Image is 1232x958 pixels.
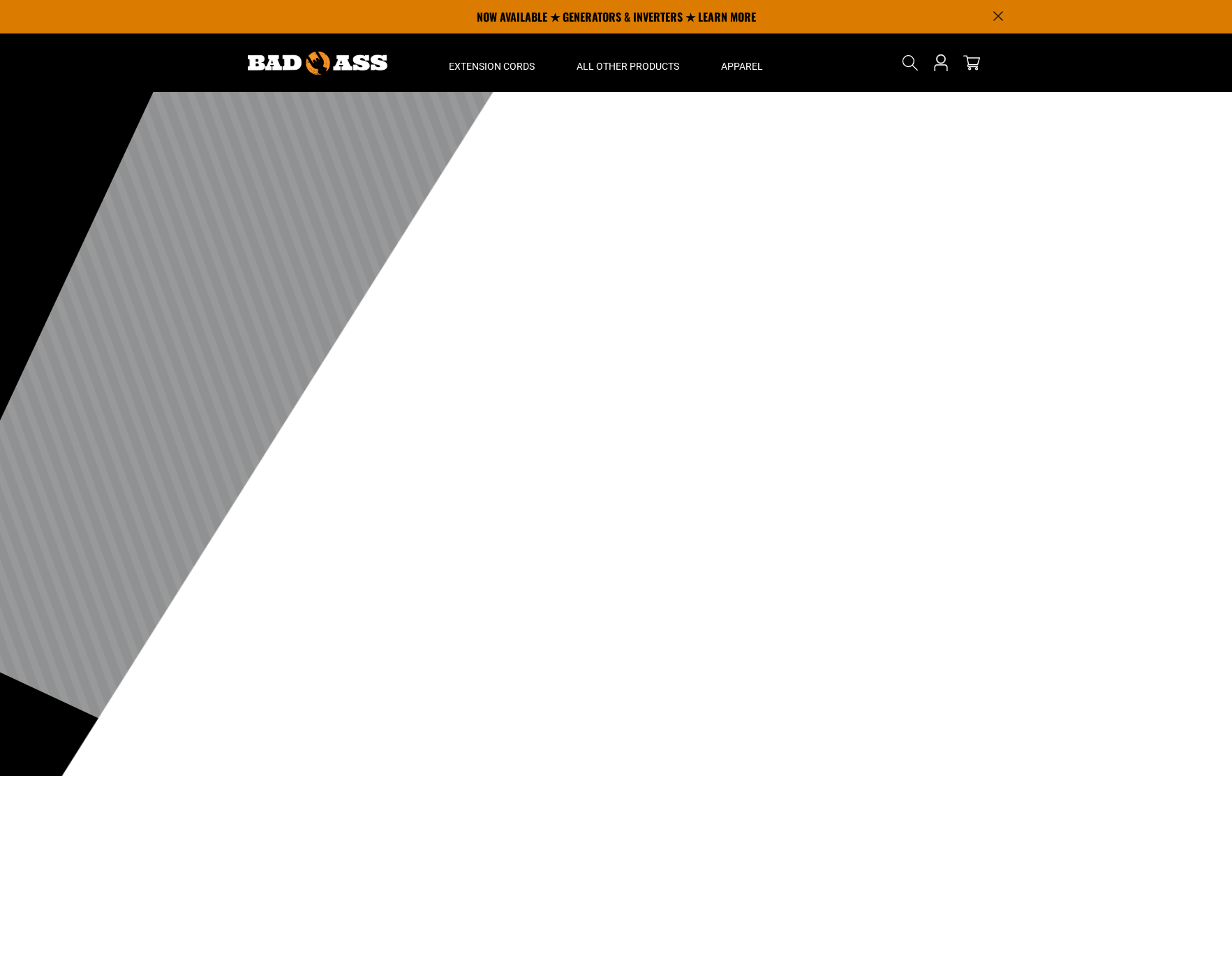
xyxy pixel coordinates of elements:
[577,60,679,73] span: All Other Products
[556,33,700,92] summary: All Other Products
[899,52,921,74] summary: Search
[721,60,763,73] span: Apparel
[700,33,784,92] summary: Apparel
[248,52,387,75] img: Bad Ass Extension Cords
[449,60,535,73] span: Extension Cords
[428,33,556,92] summary: Extension Cords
